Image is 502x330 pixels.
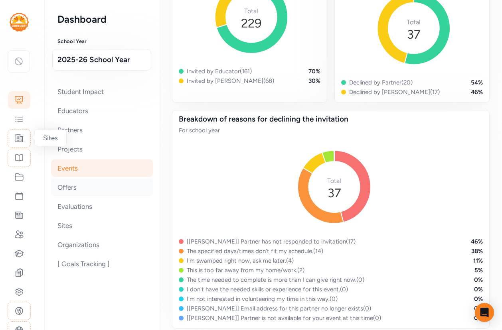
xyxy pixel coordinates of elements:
div: 11 % [473,257,483,265]
div: 0 % [474,276,483,284]
div: 38 % [471,247,483,255]
div: [[PERSON_NAME]] Partner is not available for your event at this time ( 0 ) [187,314,381,322]
div: Organizations [51,236,153,253]
div: Declined by [PERSON_NAME] ( 17 ) [349,88,440,96]
div: Educators [51,102,153,120]
div: 0 % [474,304,483,312]
div: 0 % [474,285,483,293]
div: Invited by Educator ( 161 ) [187,67,252,75]
div: The time needed to complete is more than I can give right now. ( 0 ) [187,276,364,284]
h2: Dashboard [57,13,147,26]
div: The specified days/times don't fit my schedule. ( 14 ) [187,247,323,255]
span: 2025-26 School Year [57,54,146,65]
div: 5 % [474,266,483,274]
div: Breakdown of reasons for declining the invitation [179,114,483,125]
div: Student Impact [51,83,153,100]
div: [[PERSON_NAME]] Partner has not responded to invitation ( 17 ) [187,238,356,246]
div: Partners [51,121,153,139]
div: This is too far away from my home/work. ( 2 ) [187,266,304,274]
div: Sites [51,217,153,234]
div: Offers [51,179,153,196]
div: Evaluations [51,198,153,215]
div: I don't have the needed skills or experience for this event. ( 0 ) [187,285,348,293]
div: 0 % [474,314,483,322]
div: 46 % [471,88,483,96]
img: logo [10,13,29,31]
button: 2025-26 School Year [52,49,151,71]
div: For school year [179,126,483,134]
div: 46 % [471,238,483,246]
div: [[PERSON_NAME]] Email address for this partner no longer exists ( 0 ) [187,304,371,312]
div: [ Goals Tracking ] [51,255,153,273]
h3: School Year [57,38,147,45]
div: Events [51,159,153,177]
div: 0 % [474,295,483,303]
div: I'm swamped right now, ask me later. ( 4 ) [187,257,294,265]
div: Declined by Partner ( 20 ) [349,79,413,86]
div: I'm not interested in volunteering my time in this way. ( 0 ) [187,295,338,303]
div: 54 % [471,79,483,86]
div: Invited by [PERSON_NAME] ( 68 ) [187,77,274,85]
div: 70 % [308,67,320,75]
div: Open Intercom Messenger [475,303,494,322]
div: 30 % [308,77,320,85]
div: Projects [51,140,153,158]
